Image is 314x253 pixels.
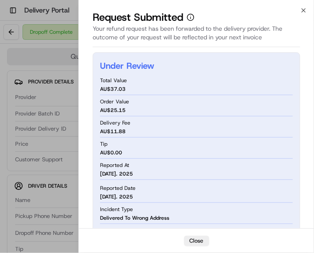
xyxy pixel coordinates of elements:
[100,185,136,192] span: Reported Date
[93,10,183,24] p: Request Submitted
[100,86,126,93] span: AU$ 37.03
[100,98,129,105] span: Order Value
[100,60,154,72] h2: Under Review
[100,119,130,126] span: Delivery Fee
[100,206,133,213] span: Incident Type
[100,227,131,234] span: Driver Name
[100,193,133,200] span: [DATE]. 2025
[100,149,122,156] span: AU$ 0.00
[100,77,127,84] span: Total Value
[100,128,126,135] span: AU$ 11.88
[100,215,169,221] span: Delivered To Wrong Address
[93,24,300,47] div: Your refund request has been forwarded to the delivery provider. The outcome of your request will...
[100,170,133,177] span: [DATE]. 2025
[100,162,129,169] span: Reported At
[184,236,209,246] button: Close
[100,141,107,147] span: Tip
[100,107,126,114] span: AU$ 25.15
